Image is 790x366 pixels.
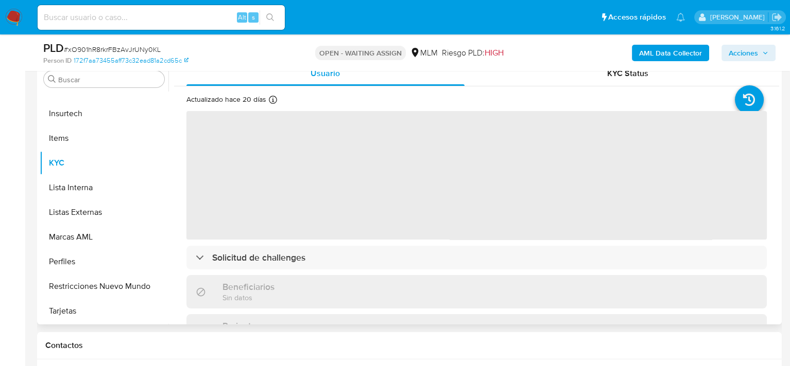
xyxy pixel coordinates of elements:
[722,45,776,61] button: Acciones
[632,45,709,61] button: AML Data Collector
[38,11,285,24] input: Buscar usuario o caso...
[222,320,261,332] h3: Parientes
[40,200,168,225] button: Listas Externas
[770,24,785,32] span: 3.161.2
[608,12,666,23] span: Accesos rápidos
[676,13,685,22] a: Notificaciones
[729,45,758,61] span: Acciones
[43,56,72,65] b: Person ID
[40,126,168,151] button: Items
[315,46,406,60] p: OPEN - WAITING ASSIGN
[74,56,188,65] a: 172f7aa73455aff73c32ead81a2cd65c
[186,246,767,269] div: Solicitud de challenges
[48,75,56,83] button: Buscar
[639,45,702,61] b: AML Data Collector
[186,275,767,308] div: BeneficiariosSin datos
[40,151,168,175] button: KYC
[40,225,168,249] button: Marcas AML
[260,10,281,25] button: search-icon
[771,12,782,23] a: Salir
[40,299,168,323] button: Tarjetas
[186,95,266,104] p: Actualizado hace 20 días
[186,111,767,240] span: ‌
[40,249,168,274] button: Perfiles
[43,40,64,56] b: PLD
[710,12,768,22] p: diego.ortizcastro@mercadolibre.com.mx
[238,12,246,22] span: Alt
[607,67,648,79] span: KYC Status
[442,47,504,59] span: Riesgo PLD:
[40,175,168,200] button: Lista Interna
[40,274,168,299] button: Restricciones Nuevo Mundo
[222,281,274,292] h3: Beneficiarios
[485,47,504,59] span: HIGH
[64,44,161,54] span: # xO901hR8rkrFBzAvJrUNy0KL
[252,12,255,22] span: s
[45,340,774,351] h1: Contactos
[186,314,767,347] div: Parientes
[410,47,438,59] div: MLM
[222,292,274,302] p: Sin datos
[311,67,340,79] span: Usuario
[212,252,305,263] h3: Solicitud de challenges
[40,101,168,126] button: Insurtech
[58,75,160,84] input: Buscar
